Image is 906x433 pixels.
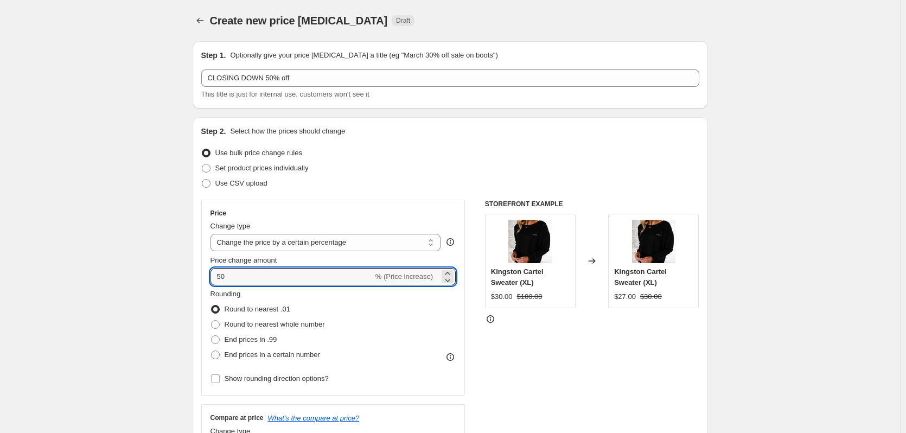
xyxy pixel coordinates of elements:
[230,50,497,61] p: Optionally give your price [MEDICAL_DATA] a title (eg "March 30% off sale on boots")
[215,149,302,157] span: Use bulk price change rules
[225,351,320,359] span: End prices in a certain number
[491,268,544,286] span: Kingston Cartel Sweater (XL)
[215,164,309,172] span: Set product prices individually
[485,200,699,208] h6: STOREFRONT EXAMPLE
[210,268,373,285] input: -15
[210,222,251,230] span: Change type
[225,374,329,383] span: Show rounding direction options?
[193,13,208,28] button: Price change jobs
[210,15,388,27] span: Create new price [MEDICAL_DATA]
[210,290,241,298] span: Rounding
[215,179,267,187] span: Use CSV upload
[640,291,662,302] strike: $30.00
[210,256,277,264] span: Price change amount
[201,50,226,61] h2: Step 1.
[614,291,636,302] div: $27.00
[225,305,290,313] span: Round to nearest .01
[201,69,699,87] input: 30% off holiday sale
[396,16,410,25] span: Draft
[614,268,667,286] span: Kingston Cartel Sweater (XL)
[201,90,369,98] span: This title is just for internal use, customers won't see it
[517,291,543,302] strike: $100.00
[210,209,226,218] h3: Price
[632,220,675,263] img: Kingston_Sweater_Black_Bridge_Edited_2_1200x_5ab67930-17fe-4f7d-a340-76f856f4dbce_80x.jpg
[508,220,552,263] img: Kingston_Sweater_Black_Bridge_Edited_2_1200x_5ab67930-17fe-4f7d-a340-76f856f4dbce_80x.jpg
[230,126,345,137] p: Select how the prices should change
[491,291,513,302] div: $30.00
[375,272,433,281] span: % (Price increase)
[445,237,456,247] div: help
[225,320,325,328] span: Round to nearest whole number
[225,335,277,343] span: End prices in .99
[201,126,226,137] h2: Step 2.
[210,413,264,422] h3: Compare at price
[268,414,360,422] button: What's the compare at price?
